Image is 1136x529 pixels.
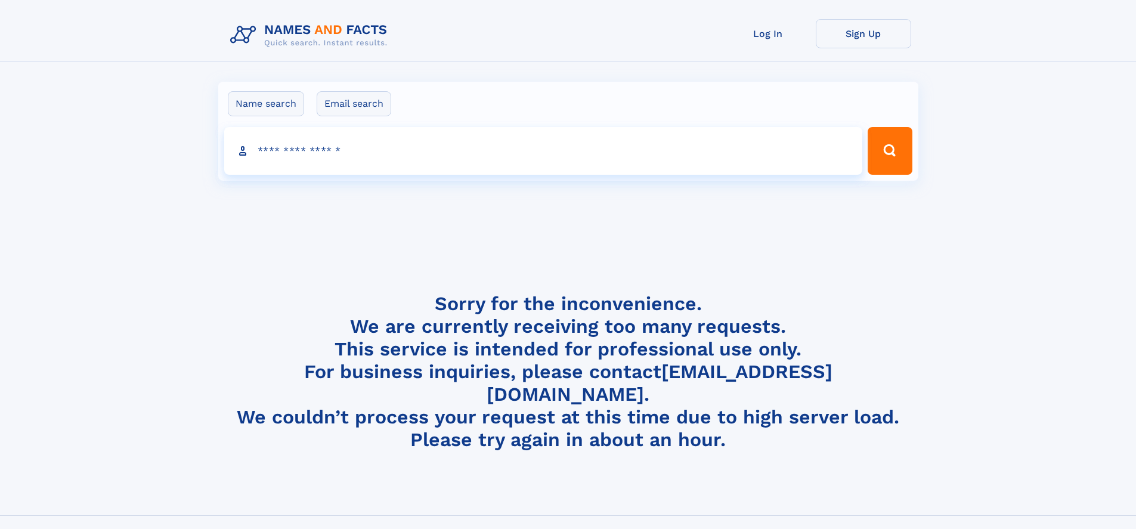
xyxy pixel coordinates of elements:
[225,292,911,451] h4: Sorry for the inconvenience. We are currently receiving too many requests. This service is intend...
[225,19,397,51] img: Logo Names and Facts
[228,91,304,116] label: Name search
[868,127,912,175] button: Search Button
[816,19,911,48] a: Sign Up
[224,127,863,175] input: search input
[720,19,816,48] a: Log In
[487,360,832,406] a: [EMAIL_ADDRESS][DOMAIN_NAME]
[317,91,391,116] label: Email search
